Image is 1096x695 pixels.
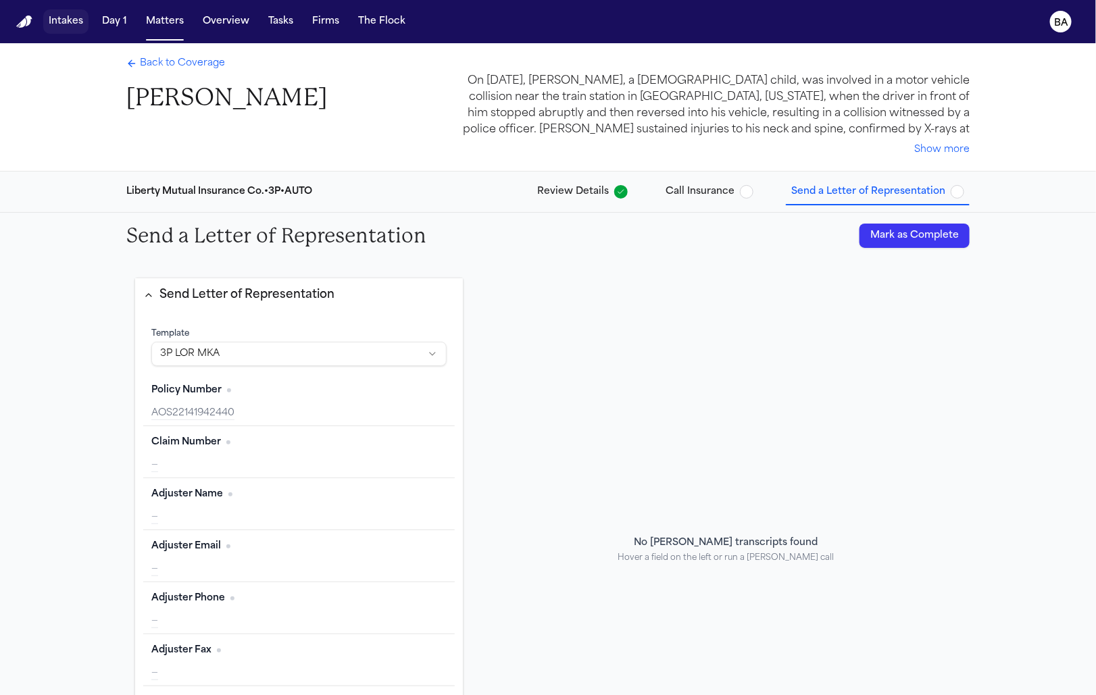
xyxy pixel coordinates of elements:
div: Adjuster Phone (required) [143,582,455,634]
div: No [PERSON_NAME] transcripts found [618,536,834,550]
h1: [PERSON_NAME] [126,82,327,113]
span: Adjuster Name [151,488,223,501]
div: Adjuster Fax (required) [143,634,455,686]
a: Back to Coverage [126,57,225,70]
button: Review Details [532,180,633,204]
span: Policy Number [151,384,222,397]
span: No citation [226,440,230,444]
button: Tasks [263,9,299,34]
button: Matters [141,9,189,34]
button: Overview [197,9,255,34]
img: Finch Logo [16,16,32,28]
span: No citation [227,388,231,392]
span: Adjuster Email [151,540,221,553]
a: Home [16,16,32,28]
span: — [151,616,158,626]
span: — [151,460,158,470]
span: — [151,512,158,522]
span: No citation [226,544,230,548]
button: Send a Letter of Representation [786,180,970,204]
button: Day 1 [97,9,132,34]
button: The Flock [353,9,411,34]
span: Adjuster Fax [151,644,211,657]
span: No citation [230,596,234,600]
span: — [151,564,158,574]
button: Select LoR template [151,342,447,366]
div: Adjuster Name (required) [143,478,455,530]
button: Intakes [43,9,89,34]
span: Claim Number [151,436,221,449]
span: — [151,668,158,678]
div: Send Letter of Representation [159,286,334,304]
button: Call Insurance [660,180,759,204]
span: No citation [217,648,221,652]
span: Send a Letter of Representation [791,185,945,199]
span: Adjuster Phone [151,592,225,605]
div: Policy Number (required) [143,374,455,426]
div: Template [151,328,447,339]
div: Hover a field on the left or run a [PERSON_NAME] call [618,552,834,563]
div: Claim Number (required) [143,426,455,478]
h2: Send a Letter of Representation [126,224,426,248]
button: Send Letter of Representation [135,278,463,312]
span: Call Insurance [666,185,734,199]
div: Adjuster Email (required) [143,530,455,582]
span: Back to Coverage [140,57,225,70]
span: No citation [228,492,232,496]
button: Firms [307,9,345,34]
span: Review Details [537,185,609,199]
div: AOS22141942440 [151,407,447,420]
div: Liberty Mutual Insurance Co. • 3P • AUTO [126,185,312,199]
div: On [DATE], [PERSON_NAME], a [DEMOGRAPHIC_DATA] child, was involved in a motor vehicle collision n... [451,73,970,138]
button: Mark as Complete [860,224,970,248]
button: Show more [914,143,970,157]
